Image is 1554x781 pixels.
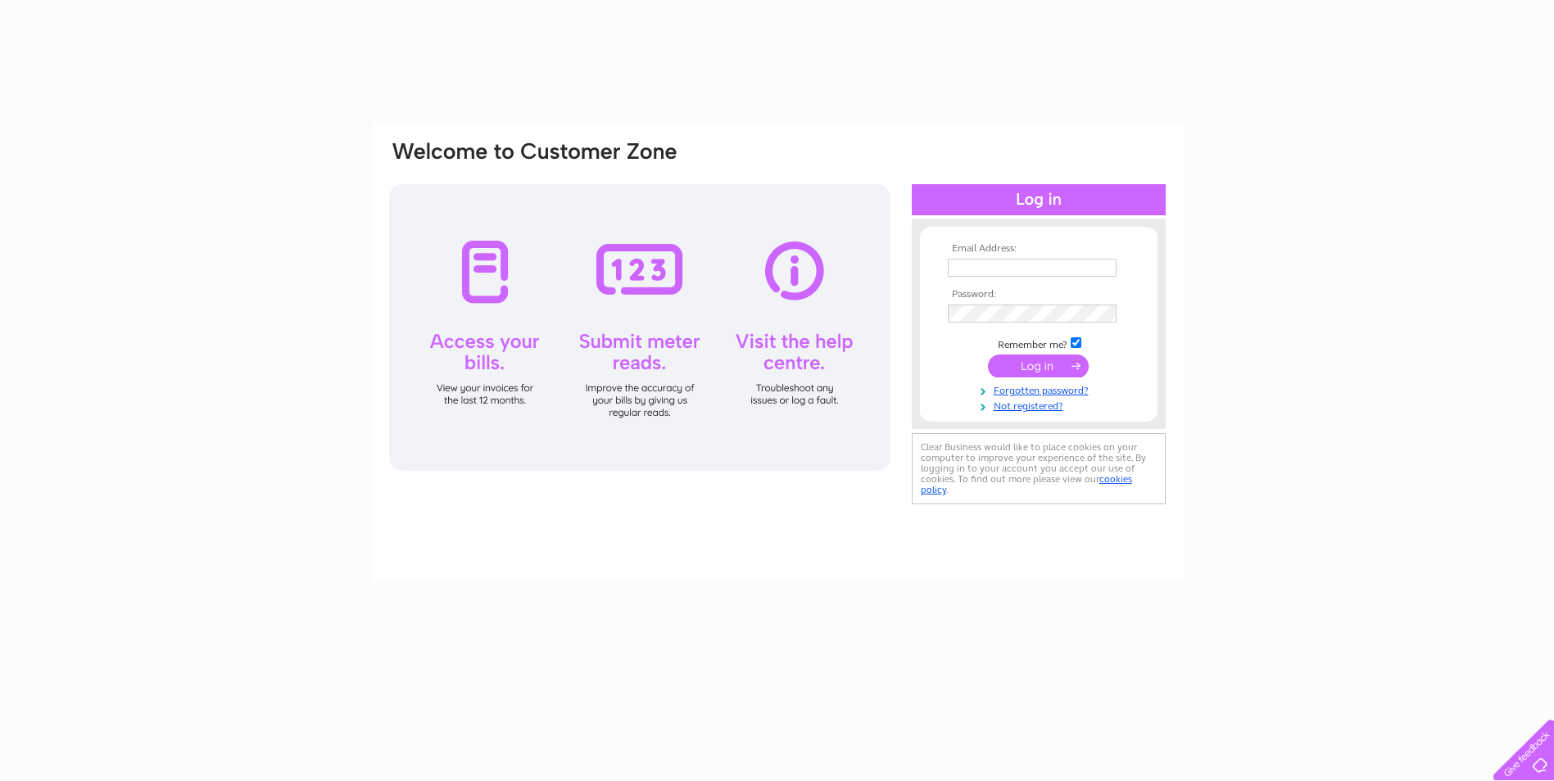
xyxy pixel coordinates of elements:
[921,473,1132,495] a: cookies policy
[912,433,1166,504] div: Clear Business would like to place cookies on your computer to improve your experience of the sit...
[948,397,1134,413] a: Not registered?
[944,335,1134,351] td: Remember me?
[988,354,1089,377] input: Submit
[944,243,1134,255] th: Email Address:
[948,381,1134,397] a: Forgotten password?
[944,289,1134,300] th: Password:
